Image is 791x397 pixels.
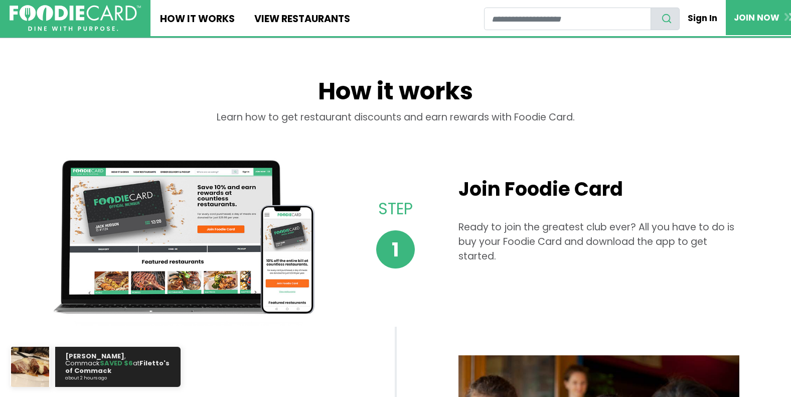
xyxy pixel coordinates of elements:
h2: Join Foodie Card [458,178,739,201]
div: Learn how to get restaurant discounts and earn rewards with Foodie Card. [45,110,747,140]
button: search [651,8,680,30]
p: Ready to join the greatest club ever? All you have to do is buy your Foodie Card and download the... [458,220,739,263]
small: about 2 hours ago [65,376,168,381]
p: , Commack at [65,353,171,381]
span: 1 [376,230,415,269]
h1: How it works [45,77,747,110]
a: Sign In [680,7,726,29]
img: FoodieCard; Eat, Drink, Save, Donate [10,5,141,32]
input: restaurant search [484,8,651,30]
strong: 6 [128,358,133,368]
img: Webhook [11,347,49,387]
strong: SAVED $ [100,358,128,368]
p: Step [366,197,425,221]
strong: Filetto's of Commack [65,358,170,375]
strong: [PERSON_NAME] [65,351,124,361]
